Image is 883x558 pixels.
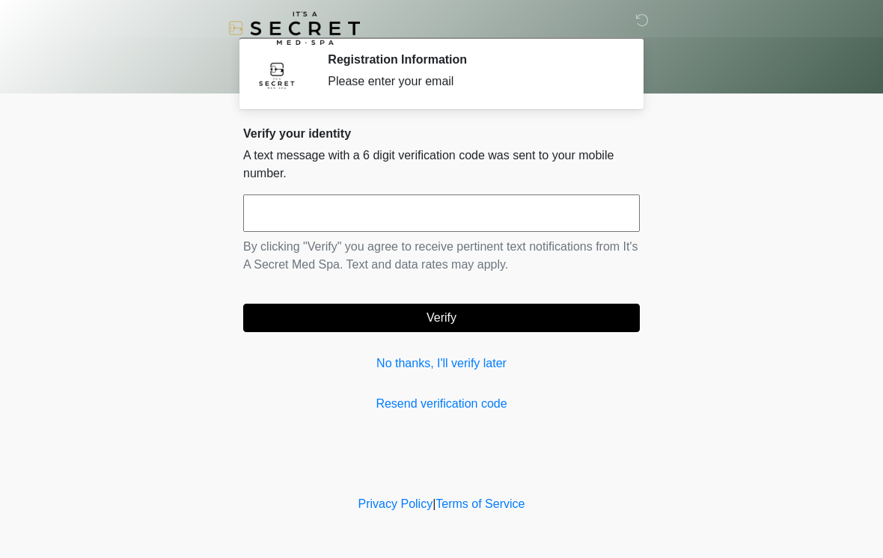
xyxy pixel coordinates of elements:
a: Terms of Service [436,497,525,510]
p: By clicking "Verify" you agree to receive pertinent text notifications from It's A Secret Med Spa... [243,238,640,274]
a: Privacy Policy [358,497,433,510]
div: Please enter your email [328,73,617,91]
button: Verify [243,304,640,332]
img: Agent Avatar [254,52,299,97]
a: Resend verification code [243,395,640,413]
a: No thanks, I'll verify later [243,355,640,372]
img: It's A Secret Med Spa Logo [228,11,360,45]
h2: Verify your identity [243,126,640,141]
h2: Registration Information [328,52,617,67]
a: | [433,497,436,510]
p: A text message with a 6 digit verification code was sent to your mobile number. [243,147,640,183]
